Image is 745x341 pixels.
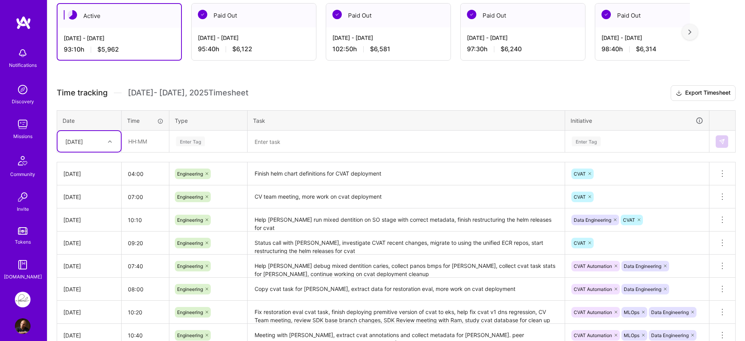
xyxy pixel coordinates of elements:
th: Task [248,110,565,131]
input: HH:MM [122,187,169,207]
img: Paid Out [332,10,342,19]
div: Tokens [15,238,31,246]
span: CVAT Automation [574,286,612,292]
div: [DATE] - [DATE] [601,34,713,42]
div: Enter Tag [176,135,205,147]
img: guide book [15,257,31,273]
img: User Avatar [15,318,31,334]
span: Engineering [177,332,203,338]
img: logo [16,16,31,30]
th: Type [169,110,248,131]
div: [DATE] - [DATE] [332,34,444,42]
input: HH:MM [122,210,169,230]
span: CVAT Automation [574,263,612,269]
div: [DATE] [63,262,115,270]
div: Active [57,4,181,28]
div: [DOMAIN_NAME] [4,273,42,281]
img: bell [15,45,31,61]
span: MLOps [624,309,639,315]
input: HH:MM [122,233,169,253]
input: HH:MM [122,279,169,300]
div: 102:50 h [332,45,444,53]
button: Export Timesheet [671,85,736,101]
span: Data Engineering [651,332,689,338]
span: Data Engineering [624,263,661,269]
textarea: CV team meeting, more work on cvat deployment [248,186,564,208]
span: CVAT Automation [574,332,612,338]
span: Engineering [177,217,203,223]
div: [DATE] [63,285,115,293]
img: tokens [18,227,27,235]
i: icon Chevron [108,140,112,144]
span: CVAT [574,171,586,177]
div: Initiative [571,116,704,125]
img: Paid Out [198,10,207,19]
img: Submit [719,138,725,145]
input: HH:MM [122,256,169,276]
span: CVAT [623,217,635,223]
img: right [688,29,691,35]
input: HH:MM [122,302,169,323]
div: [DATE] [63,239,115,247]
img: Pearl: ML Engineering Team [15,292,31,307]
div: Notifications [9,61,37,69]
div: [DATE] [63,170,115,178]
div: [DATE] - [DATE] [198,34,310,42]
textarea: Status call with [PERSON_NAME], investigate CVAT recent changes, migrate to using the unified ECR... [248,232,564,254]
a: Pearl: ML Engineering Team [13,292,32,307]
span: [DATE] - [DATE] , 2025 Timesheet [128,88,248,98]
span: Engineering [177,286,203,292]
div: [DATE] [63,331,115,339]
img: Invite [15,189,31,205]
div: Invite [17,205,29,213]
textarea: Finish helm chart definitions for CVAT deployment [248,163,564,185]
div: Paid Out [192,4,316,27]
div: 98:40 h [601,45,713,53]
textarea: Help [PERSON_NAME] debug mixed dentition caries, collect panos bmps for [PERSON_NAME], collect cv... [248,255,564,277]
textarea: Fix restoration eval cvat task, finish deploying premitive version of cvat to eks, help fix cvat ... [248,302,564,323]
div: [DATE] [63,193,115,201]
div: 97:30 h [467,45,579,53]
div: Enter Tag [572,135,601,147]
div: 93:10 h [64,45,175,54]
div: [DATE] [63,308,115,316]
span: Time tracking [57,88,108,98]
input: HH:MM [122,163,169,184]
span: $6,314 [636,45,656,53]
span: MLOps [624,332,639,338]
div: [DATE] - [DATE] [64,34,175,42]
div: Time [127,117,163,125]
span: CVAT [574,240,586,246]
span: $6,581 [370,45,390,53]
span: Engineering [177,309,203,315]
span: Data Engineering [624,286,661,292]
div: [DATE] [65,137,83,145]
span: Engineering [177,263,203,269]
span: Engineering [177,194,203,200]
div: Missions [13,132,32,140]
div: Paid Out [326,4,451,27]
textarea: Copy cvat task for [PERSON_NAME], extract data for restoration eval, more work on cvat deployment [248,278,564,300]
span: $5,962 [97,45,119,54]
img: Paid Out [467,10,476,19]
div: Community [10,170,35,178]
span: Engineering [177,171,203,177]
span: Engineering [177,240,203,246]
textarea: Help [PERSON_NAME] run mixed dentition on SO stage with correct metadata, finish restructuring th... [248,209,564,231]
span: $6,122 [232,45,252,53]
div: Paid Out [461,4,585,27]
img: discovery [15,82,31,97]
img: teamwork [15,117,31,132]
th: Date [57,110,122,131]
span: Data Engineering [574,217,611,223]
img: Active [68,10,77,20]
a: User Avatar [13,318,32,334]
div: [DATE] - [DATE] [467,34,579,42]
img: Paid Out [601,10,611,19]
div: Paid Out [595,4,720,27]
div: 95:40 h [198,45,310,53]
img: Community [13,151,32,170]
div: Discovery [12,97,34,106]
div: [DATE] [63,216,115,224]
input: HH:MM [122,131,169,152]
